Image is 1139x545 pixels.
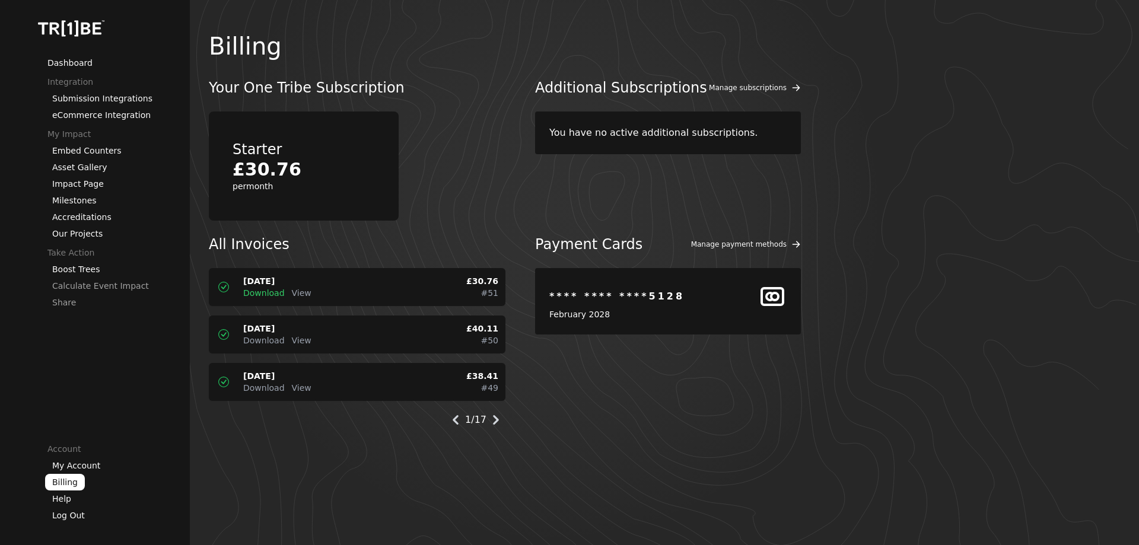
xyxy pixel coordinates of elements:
[209,235,505,254] h2: All Invoices
[292,382,311,394] a: View
[243,382,285,394] a: Download
[481,288,498,298] span: # 51
[243,383,285,393] span: Download
[233,159,375,180] div: £30.76
[465,413,486,427] p: 1 / 17
[466,275,498,287] p: £ 30.76
[243,334,285,346] a: Download
[292,287,311,299] a: View
[709,83,787,93] div: Manage subscriptions
[292,336,311,345] span: View
[668,240,801,249] button: Manage payment methods
[52,146,122,155] a: Embed Counters
[243,370,311,382] p: [DATE]
[52,264,100,274] a: Boost Trees
[535,78,707,97] h2: Additional Subscriptions
[292,334,311,346] a: View
[52,94,152,103] a: Submission Integrations
[466,370,498,382] p: £ 38.41
[52,179,104,189] a: Impact Page
[52,162,107,172] a: Asset Gallery
[233,180,375,192] div: per month
[209,28,816,64] h1: Billing
[47,76,190,88] p: Integration
[47,128,190,140] p: My Impact
[52,196,97,205] a: Milestones
[691,240,787,249] div: Manage payment methods
[52,212,112,222] a: Accreditations
[243,288,285,298] span: Download
[47,58,93,68] a: Dashboard
[243,275,311,287] p: [DATE]
[233,140,375,159] h2: Starter
[209,78,505,97] h2: Your One Tribe Subscription
[709,83,801,93] button: Manage subscriptions
[52,298,76,307] a: Share
[535,235,642,254] h2: Payment Cards
[535,111,801,154] li: You have no active additional subscriptions.
[52,229,103,238] a: Our Projects
[243,287,285,299] a: Download
[47,443,190,455] p: Account
[481,336,498,345] span: # 50
[549,308,685,320] div: February 2028
[52,110,151,120] a: eCommerce Integration
[466,323,498,334] p: £ 40.11
[243,323,311,334] p: [DATE]
[52,281,149,291] a: Calculate Event Impact
[292,383,311,393] span: View
[47,247,190,259] p: Take Action
[243,336,285,345] span: Download
[292,288,311,298] span: View
[481,383,498,393] span: # 49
